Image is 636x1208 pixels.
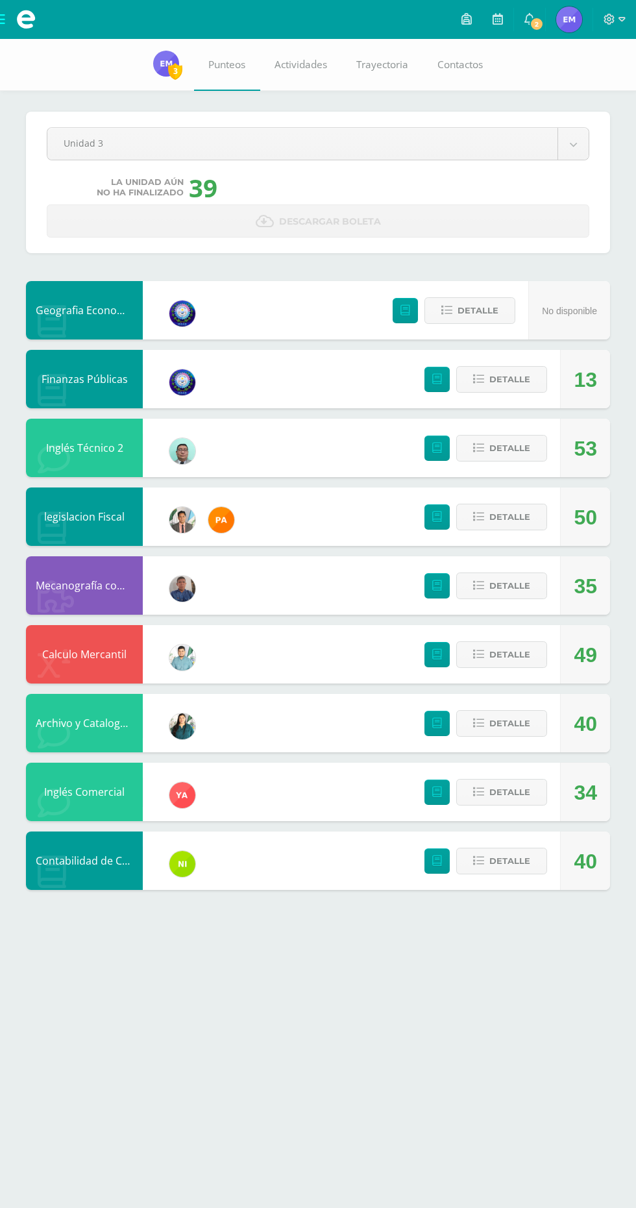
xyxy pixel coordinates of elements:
img: d4d564538211de5578f7ad7a2fdd564e.png [169,438,195,464]
span: Trayectoria [356,58,408,71]
div: 40 [574,832,597,891]
a: Actividades [260,39,342,91]
span: Detalle [489,436,530,460]
div: Finanzas Públicas [26,350,143,408]
img: 9ca8b07eed1c8b66a3dd7b5d2f85188a.png [556,6,582,32]
button: Detalle [456,504,547,530]
img: 3bbeeb896b161c296f86561e735fa0fc.png [169,645,195,671]
span: Detalle [458,299,498,323]
div: Geografia Economica [26,281,143,339]
img: 38991008722c8d66f2d85f4b768620e4.png [169,369,195,395]
button: Detalle [456,435,547,462]
span: Unidad 3 [64,128,541,158]
img: d725921d36275491089fe2b95fc398a7.png [169,507,195,533]
img: f58bb6038ea3a85f08ed05377cd67300.png [169,713,195,739]
span: Detalle [489,643,530,667]
img: ca60df5ae60ada09d1f93a1da4ab2e41.png [169,851,195,877]
button: Detalle [456,848,547,874]
span: Detalle [489,711,530,735]
div: Mecanografía computarizada [26,556,143,615]
button: Detalle [456,710,547,737]
span: Detalle [489,367,530,391]
img: 90ee13623fa7c5dbc2270dab131931b4.png [169,782,195,808]
a: Contactos [423,39,498,91]
div: Calculo Mercantil [26,625,143,684]
span: Contactos [437,58,483,71]
img: 81049356b3b16f348f04480ea0cb6817.png [208,507,234,533]
span: Actividades [275,58,327,71]
button: Detalle [456,779,547,806]
div: 13 [574,351,597,409]
div: Inglés Técnico 2 [26,419,143,477]
div: Inglés Comercial [26,763,143,821]
div: Contabilidad de Costos [26,832,143,890]
span: Descargar boleta [279,206,381,238]
div: 39 [189,171,217,204]
img: 38991008722c8d66f2d85f4b768620e4.png [169,301,195,327]
img: 9ca8b07eed1c8b66a3dd7b5d2f85188a.png [153,51,179,77]
button: Detalle [456,573,547,599]
button: Detalle [424,297,515,324]
span: Detalle [489,780,530,804]
span: La unidad aún no ha finalizado [97,177,184,198]
img: bf66807720f313c6207fc724d78fb4d0.png [169,576,195,602]
button: Detalle [456,641,547,668]
a: Unidad 3 [47,128,589,160]
a: Trayectoria [342,39,423,91]
span: Punteos [208,58,245,71]
span: Detalle [489,849,530,873]
span: 2 [530,17,544,31]
button: Detalle [456,366,547,393]
span: No disponible [542,306,597,316]
div: 49 [574,626,597,684]
div: 35 [574,557,597,615]
div: 34 [574,763,597,822]
span: Detalle [489,505,530,529]
div: 53 [574,419,597,478]
div: Archivo y Catalogacion EspIngles [26,694,143,752]
div: 40 [574,695,597,753]
div: legislacion Fiscal [26,487,143,546]
a: Punteos [194,39,260,91]
div: 50 [574,488,597,547]
span: Detalle [489,574,530,598]
span: 3 [168,63,182,79]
